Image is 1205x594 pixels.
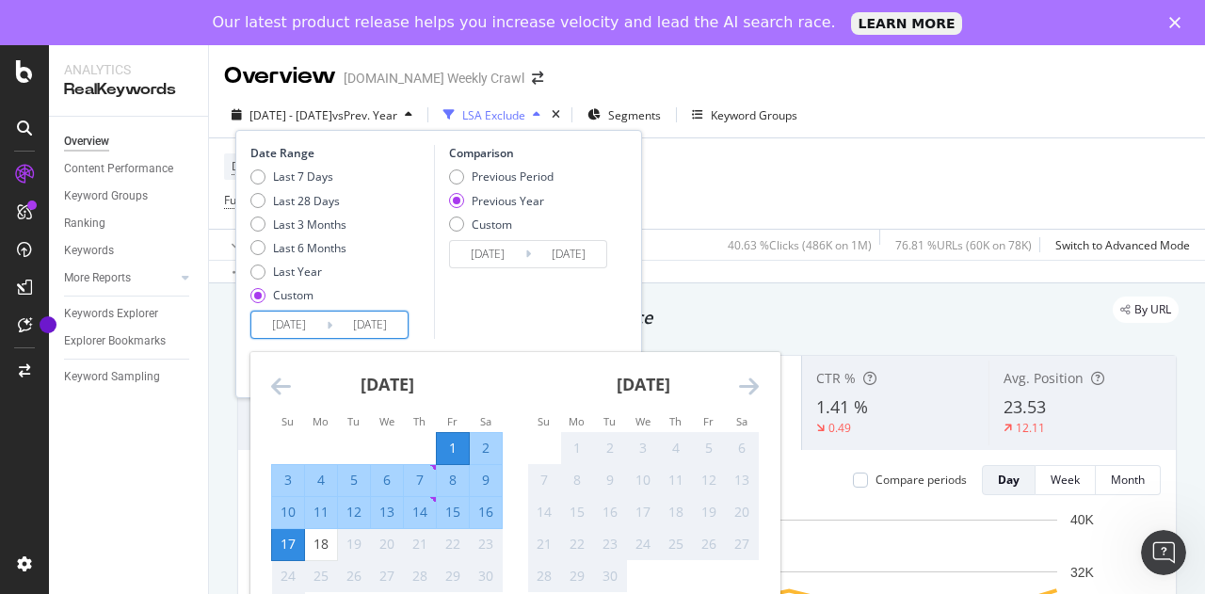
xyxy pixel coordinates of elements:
td: Selected. Saturday, August 9, 2025 [470,464,503,496]
span: Device [232,158,267,174]
div: Last 3 Months [250,217,346,233]
div: 4 [305,471,337,490]
div: 6 [726,439,758,458]
td: Not available. Thursday, September 11, 2025 [660,464,693,496]
div: Last 28 Days [273,193,340,209]
td: Not available. Friday, August 29, 2025 [437,560,470,592]
div: Previous Year [472,193,544,209]
td: Not available. Thursday, September 4, 2025 [660,432,693,464]
div: RealKeywords [64,79,193,101]
td: Not available. Tuesday, September 30, 2025 [594,560,627,592]
iframe: Intercom live chat [1141,530,1186,575]
div: 3 [627,439,659,458]
div: 8 [561,471,593,490]
div: 23 [594,535,626,554]
div: Custom [250,287,346,303]
td: Not available. Sunday, September 28, 2025 [528,560,561,592]
div: Overview [224,60,336,92]
div: Analytics [64,60,193,79]
div: 7 [528,471,560,490]
small: Sa [736,414,747,428]
td: Not available. Saturday, September 27, 2025 [726,528,759,560]
div: 26 [338,567,370,586]
span: CTR % [816,369,856,387]
div: 22 [561,535,593,554]
td: Selected. Saturday, August 16, 2025 [470,496,503,528]
td: Not available. Friday, September 19, 2025 [693,496,726,528]
div: Month [1111,472,1145,488]
div: Previous Year [449,193,554,209]
div: 5 [693,439,725,458]
div: 11 [660,471,692,490]
small: Su [538,414,550,428]
td: Not available. Wednesday, September 3, 2025 [627,432,660,464]
div: 1 [561,439,593,458]
span: [DATE] - [DATE] [249,107,332,123]
div: More Reports [64,268,131,288]
div: 15 [437,503,469,522]
small: Th [413,414,426,428]
a: Keywords [64,241,195,261]
div: 12.11 [1016,420,1045,436]
div: 16 [470,503,502,522]
a: Keyword Groups [64,186,195,206]
td: Not available. Wednesday, September 24, 2025 [627,528,660,560]
div: Keywords Explorer [64,304,158,324]
td: Not available. Sunday, September 7, 2025 [528,464,561,496]
button: [DATE] - [DATE]vsPrev. Year [224,100,420,130]
div: Week [1051,472,1080,488]
div: Previous Period [472,169,554,185]
td: Selected. Wednesday, August 6, 2025 [371,464,404,496]
div: 13 [371,503,403,522]
div: 24 [627,535,659,554]
small: We [379,414,394,428]
td: Not available. Saturday, September 20, 2025 [726,496,759,528]
td: Not available. Thursday, September 25, 2025 [660,528,693,560]
div: 27 [726,535,758,554]
div: Switch to Advanced Mode [1055,237,1190,253]
td: Not available. Monday, September 22, 2025 [561,528,594,560]
div: Content Performance [64,159,173,179]
div: LSA Exclude [462,107,525,123]
div: Custom [273,287,313,303]
div: 24 [272,567,304,586]
div: 29 [437,567,469,586]
td: Selected. Monday, August 4, 2025 [305,464,338,496]
td: Selected. Wednesday, August 13, 2025 [371,496,404,528]
button: Week [1036,465,1096,495]
td: Not available. Friday, August 22, 2025 [437,528,470,560]
a: Content Performance [64,159,195,179]
div: Last 6 Months [273,240,346,256]
td: Not available. Monday, September 29, 2025 [561,560,594,592]
div: Day [998,472,1020,488]
strong: [DATE] [617,373,670,395]
td: Not available. Thursday, August 28, 2025 [404,560,437,592]
div: 40.63 % Clicks ( 486K on 1M ) [728,237,872,253]
small: Mo [313,414,329,428]
div: Last 28 Days [250,193,346,209]
div: Close [1169,17,1188,28]
td: Not available. Friday, September 26, 2025 [693,528,726,560]
div: Our latest product release helps you increase velocity and lead the AI search race. [213,13,836,32]
div: Last 7 Days [250,169,346,185]
td: Not available. Wednesday, August 20, 2025 [371,528,404,560]
div: Last 3 Months [273,217,346,233]
td: Selected. Thursday, August 14, 2025 [404,496,437,528]
a: Keyword Sampling [64,367,195,387]
div: 14 [404,503,436,522]
div: 2 [470,439,502,458]
div: 19 [693,503,725,522]
td: Not available. Friday, September 5, 2025 [693,432,726,464]
button: LSA Exclude [436,100,548,130]
td: Selected. Thursday, August 7, 2025 [404,464,437,496]
div: 16 [594,503,626,522]
div: 10 [627,471,659,490]
td: Not available. Sunday, September 21, 2025 [528,528,561,560]
div: 11 [305,503,337,522]
div: 17 [627,503,659,522]
div: 13 [726,471,758,490]
div: 15 [561,503,593,522]
text: 32K [1070,565,1095,580]
div: Last Year [273,264,322,280]
td: Selected as end date. Sunday, August 17, 2025 [272,528,305,560]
